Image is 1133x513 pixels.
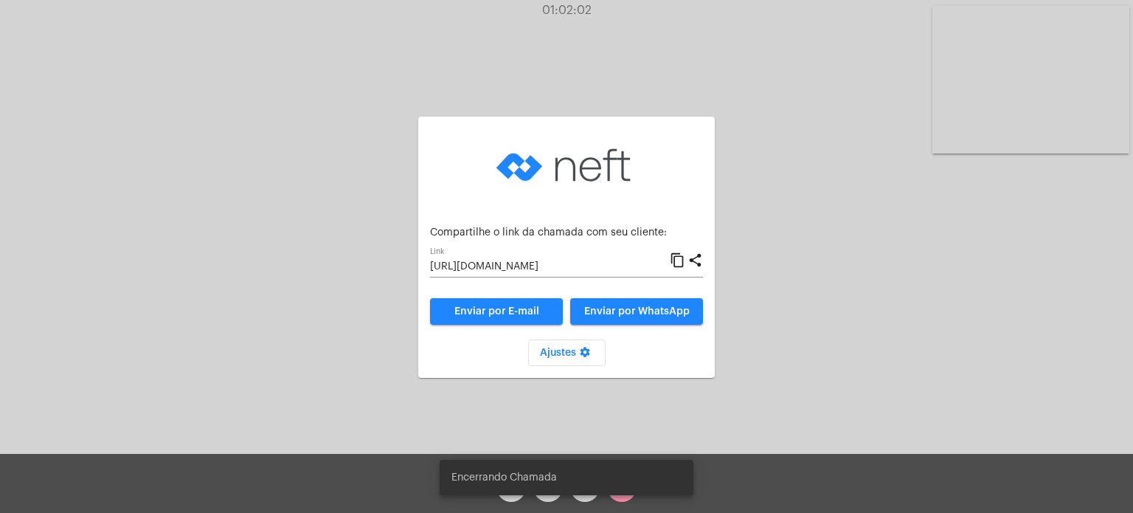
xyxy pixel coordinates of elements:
[576,346,594,364] mat-icon: settings
[528,340,606,366] button: Ajustes
[570,298,703,325] button: Enviar por WhatsApp
[670,252,685,269] mat-icon: content_copy
[542,4,592,16] span: 01:02:02
[454,306,539,317] span: Enviar por E-mail
[493,128,640,202] img: logo-neft-novo-2.png
[430,227,703,238] p: Compartilhe o link da chamada com seu cliente:
[451,470,557,485] span: Encerrando Chamada
[584,306,690,317] span: Enviar por WhatsApp
[540,348,594,358] span: Ajustes
[687,252,703,269] mat-icon: share
[430,298,563,325] a: Enviar por E-mail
